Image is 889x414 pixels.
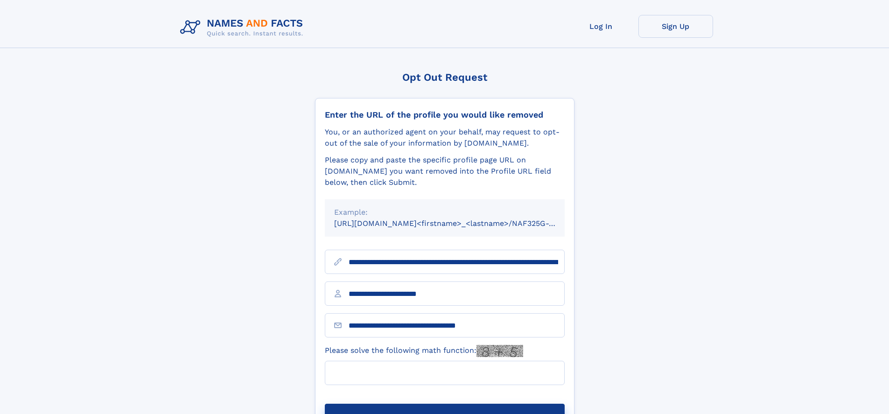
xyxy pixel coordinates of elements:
div: Example: [334,207,555,218]
div: Please copy and paste the specific profile page URL on [DOMAIN_NAME] you want removed into the Pr... [325,154,565,188]
small: [URL][DOMAIN_NAME]<firstname>_<lastname>/NAF325G-xxxxxxxx [334,219,582,228]
div: You, or an authorized agent on your behalf, may request to opt-out of the sale of your informatio... [325,126,565,149]
div: Enter the URL of the profile you would like removed [325,110,565,120]
div: Opt Out Request [315,71,574,83]
label: Please solve the following math function: [325,345,523,357]
a: Log In [564,15,638,38]
img: Logo Names and Facts [176,15,311,40]
a: Sign Up [638,15,713,38]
